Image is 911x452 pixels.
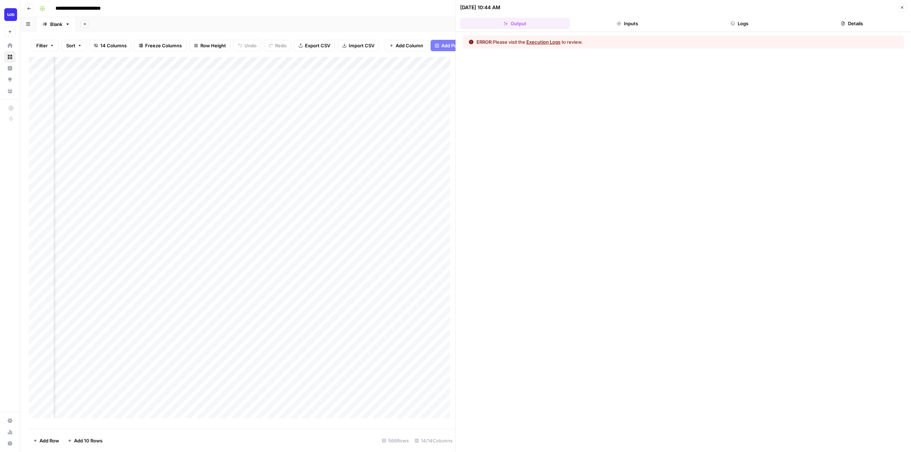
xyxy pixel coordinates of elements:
span: Undo [244,42,257,49]
button: Freeze Columns [134,40,186,51]
a: Home [4,40,16,51]
button: Output [460,18,570,29]
a: Opportunities [4,74,16,85]
div: Please visit the to review. [476,38,583,46]
button: Execution Logs [526,38,560,46]
button: 14 Columns [89,40,131,51]
button: Undo [233,40,261,51]
div: [DATE] 10:44 AM [460,4,500,11]
span: Add Column [396,42,423,49]
span: Row Height [200,42,226,49]
span: Redo [275,42,286,49]
a: Your Data [4,85,16,97]
button: Redo [264,40,291,51]
div: 566 Rows [379,435,412,446]
button: Add 10 Rows [63,435,107,446]
a: Settings [4,415,16,426]
button: Workspace: Lob [4,6,16,23]
span: Add 10 Rows [74,437,102,444]
button: Add Column [385,40,428,51]
span: Add Power Agent [441,42,480,49]
button: Details [797,18,907,29]
span: Sort [66,42,75,49]
span: Filter [36,42,48,49]
span: Freeze Columns [145,42,182,49]
button: Export CSV [294,40,335,51]
button: Row Height [189,40,231,51]
button: Inputs [573,18,682,29]
button: Add Power Agent [431,40,484,51]
span: Export CSV [305,42,330,49]
span: ERROR: [476,39,493,45]
button: Sort [62,40,86,51]
a: Browse [4,51,16,63]
span: 14 Columns [100,42,127,49]
button: Add Row [29,435,63,446]
div: Blank [50,21,62,28]
span: Import CSV [349,42,374,49]
button: Help + Support [4,438,16,449]
button: Filter [32,40,59,51]
a: Usage [4,426,16,438]
span: Add Row [40,437,59,444]
div: 14/14 Columns [412,435,455,446]
img: Lob Logo [4,8,17,21]
a: Blank [36,17,76,31]
a: Insights [4,63,16,74]
button: Import CSV [338,40,379,51]
button: Logs [685,18,795,29]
